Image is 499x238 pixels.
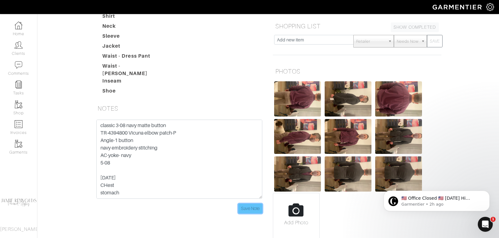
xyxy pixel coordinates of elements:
[429,2,486,12] img: garmentier-logo-header-white-b43fb05a5012e4ada735d5af1a66efaba907eab6374d6393d1fbf88cb4ef424d.png
[15,120,22,128] img: orders-icon-0abe47150d42831381b5fb84f609e132dff9fe21cb692f30cb5eec754e2cba89.png
[98,12,169,22] dt: Shirt
[375,156,422,192] img: 8nECfGVWNqAS9aQdYAVXMyve
[98,32,169,42] dt: Sleeve
[15,101,22,108] img: garments-icon-b7da505a4dc4fd61783c78ac3ca0ef83fa9d6f193b1c9dc38574b1d14d53ca28.png
[15,140,22,148] img: garments-icon-b7da505a4dc4fd61783c78ac3ca0ef83fa9d6f193b1c9dc38574b1d14d53ca28.png
[491,217,496,222] span: 1
[397,35,419,48] span: Needs Now
[15,21,22,29] img: dashboard-icon-dbcd8f5a0b271acd01030246c82b418ddd0df26cd7fceb0bd07c9910d44c42f6.png
[391,22,439,32] a: SHOW COMPLETED
[375,119,422,154] img: k4RceinoLghfmseRAhZsh3R5
[95,102,264,115] h5: NOTES
[325,119,371,154] img: 9orL8qQjd9qeQsuEEAHNA7XH
[325,156,371,192] img: YdiaigMG9GyWwrQjH7MHBrEa
[274,156,321,192] img: DqsFjdcfBsBZfXcU4oHwktcr
[274,35,354,45] input: Add new item
[273,65,441,78] h5: PHOTOS
[96,120,262,199] textarea: 4 suits- need 8 bigger buttons and 24 little buttons Bagpiper so wants some cool pocket squares o...
[98,87,169,97] dt: Shoe
[274,81,321,117] img: 8DQED1cwCvQVWJogtkhuEGGS
[98,77,169,87] dt: Inseam
[486,3,494,11] img: gear-icon-white-bd11855cb880d31180b6d7d6211b90ccbf57a29d726f0c71d8c61bd08dd39cc2.png
[374,178,499,221] iframe: Intercom notifications message
[15,81,22,88] img: reminder-icon-8004d30b9f0a5d33ae49ab947aed9ed385cf756f9e5892f1edd6e32f2345188e.png
[238,204,262,213] input: Save Note
[274,119,321,154] img: cKydREfUa2oFek2gRj7uqdVF
[273,20,441,32] h5: SHOPPING LIST
[356,35,385,48] span: Retailer
[478,217,493,232] iframe: Intercom live chat
[98,22,169,32] dt: Neck
[98,52,169,62] dt: Waist - Dress Pant
[375,81,422,117] img: 2YBYeDkvrm2aLJJGeyRCfUZd
[15,61,22,69] img: comment-icon-a0a6a9ef722e966f86d9cbdc48e553b5cf19dbc54f86b18d962a5391bc8f6eb6.png
[427,35,443,47] button: SAVE
[98,62,169,77] dt: Waist - [PERSON_NAME]
[325,81,371,117] img: HCJ6YNUpA4j9ovi2UFsgSffq
[98,42,169,52] dt: Jacket
[15,41,22,49] img: clients-icon-6bae9207a08558b7cb47a8932f037763ab4055f8c8b6bfacd5dc20c3e0201464.png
